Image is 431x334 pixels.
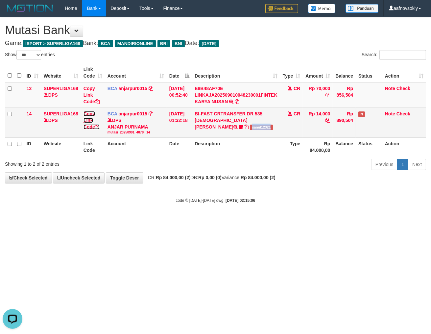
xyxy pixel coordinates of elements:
a: Uncheck Selected [53,172,105,183]
h1: Mutasi Bank [5,24,426,37]
img: panduan.png [346,4,378,13]
strong: [DATE] 02:15:06 [226,198,255,203]
strong: Rp 84.000,00 (2) [156,175,191,180]
th: Account: activate to sort column ascending [105,63,167,82]
span: BCA [108,86,117,91]
span: BCA [108,111,117,116]
th: Website: activate to sort column ascending [41,63,81,82]
th: ID [24,138,41,156]
a: Copy Rp 70,000 to clipboard [325,92,330,98]
a: 1 [397,159,408,170]
a: Copy Link Code [84,86,100,104]
span: sanul12321 [250,125,273,130]
th: Account [105,138,167,156]
span: BRI [157,40,170,47]
td: Rp 890,504 [333,107,356,137]
img: MOTION_logo.png [5,3,55,13]
span: 12 [27,86,32,91]
a: SUPERLIGA168 [44,86,78,91]
th: Link Code: activate to sort column ascending [81,63,105,82]
td: DPS [41,107,81,137]
span: CR [294,111,300,116]
a: Check Selected [5,172,52,183]
span: ISPORT > SUPERLIGA168 [23,40,83,47]
span: Has Note [358,111,365,117]
th: Type [280,138,303,156]
span: BNI [172,40,185,47]
th: Amount: activate to sort column ascending [303,63,333,82]
td: BI-FAST CRTRANSFER DR 535 [DEMOGRAPHIC_DATA][PERSON_NAME] [192,107,280,137]
small: code © [DATE]-[DATE] dwg | [176,198,255,203]
a: Copy E8B48AF70E LINKAJA202509010048230001FINTEK KARYA NUSAN to clipboard [235,99,239,104]
td: Rp 856,504 [333,82,356,108]
a: Note [385,111,395,116]
th: Action [382,138,426,156]
span: CR [294,86,300,91]
td: DPS [41,82,81,108]
a: Previous [371,159,397,170]
td: [DATE] 00:52:40 [167,82,192,108]
strong: Rp 0,00 (0) [198,175,222,180]
h4: Game: Bank: Date: [5,40,426,47]
td: Rp 70,000 [303,82,333,108]
label: Show entries [5,50,55,60]
select: Showentries [16,50,41,60]
a: Check [396,86,410,91]
th: Website [41,138,81,156]
span: MANDIRIONLINE [115,40,156,47]
input: Search: [379,50,426,60]
div: mutasi_20250901_4878 | 14 [108,130,164,135]
button: Open LiveChat chat widget [3,3,22,22]
a: E8B48AF70E LINKAJA202509010048230001FINTEK KARYA NUSAN [195,86,277,104]
th: Rp 84.000,00 [303,138,333,156]
th: Date: activate to sort column descending [167,63,192,82]
a: SUPERLIGA168 [44,111,78,116]
a: Next [408,159,426,170]
th: Link Code [81,138,105,156]
th: Balance [333,63,356,82]
img: Button%20Memo.svg [308,4,336,13]
label: Search: [362,50,426,60]
th: Status [356,138,382,156]
th: Description [192,138,280,156]
div: DPS ANJAR PURNAMA [108,117,164,135]
th: Description: activate to sort column ascending [192,63,280,82]
a: Toggle Descr [106,172,143,183]
img: Feedback.jpg [265,4,298,13]
th: Action: activate to sort column ascending [382,63,426,82]
a: Copy Rp 14,000 to clipboard [325,118,330,123]
strong: Rp 84.000,00 (2) [241,175,275,180]
th: Status [356,63,382,82]
td: Rp 14,000 [303,107,333,137]
div: Showing 1 to 2 of 2 entries [5,158,175,167]
span: [DATE] [199,40,219,47]
th: Date [167,138,192,156]
th: ID: activate to sort column ascending [24,63,41,82]
td: [DATE] 01:32:18 [167,107,192,137]
a: Copy anjarpur0015 to clipboard [149,111,153,116]
a: anjarpur0015 [119,111,147,116]
a: Note [385,86,395,91]
span: 14 [27,111,32,116]
a: Copy Link Code [84,111,100,130]
a: anjarpur0015 [119,86,147,91]
th: Balance [333,138,356,156]
th: Type: activate to sort column ascending [280,63,303,82]
a: Check [396,111,410,116]
a: Copy BI-FAST CRTRANSFER DR 535 MUHAMMAD ICHSAN BA to clipboard [244,124,249,130]
span: BCA [98,40,113,47]
span: CR: DB: Variance: [145,175,275,180]
a: Copy anjarpur0015 to clipboard [149,86,153,91]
